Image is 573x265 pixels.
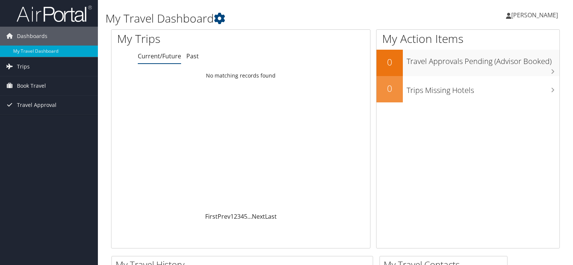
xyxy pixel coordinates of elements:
a: 2 [234,212,237,221]
h1: My Action Items [376,31,559,47]
img: airportal-logo.png [17,5,92,23]
span: … [247,212,252,221]
a: Prev [218,212,230,221]
a: First [205,212,218,221]
a: 3 [237,212,241,221]
span: Dashboards [17,27,47,46]
h1: My Travel Dashboard [105,11,412,26]
span: Book Travel [17,76,46,95]
span: Trips [17,57,30,76]
a: 0Trips Missing Hotels [376,76,559,102]
td: No matching records found [111,69,370,82]
a: 0Travel Approvals Pending (Advisor Booked) [376,50,559,76]
h2: 0 [376,82,403,95]
a: 1 [230,212,234,221]
a: [PERSON_NAME] [506,4,565,26]
h3: Trips Missing Hotels [407,81,559,96]
span: Travel Approval [17,96,56,114]
a: Next [252,212,265,221]
h1: My Trips [117,31,257,47]
a: 5 [244,212,247,221]
a: 4 [241,212,244,221]
a: Current/Future [138,52,181,60]
h2: 0 [376,56,403,69]
h3: Travel Approvals Pending (Advisor Booked) [407,52,559,67]
a: Past [186,52,199,60]
a: Last [265,212,277,221]
span: [PERSON_NAME] [511,11,558,19]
